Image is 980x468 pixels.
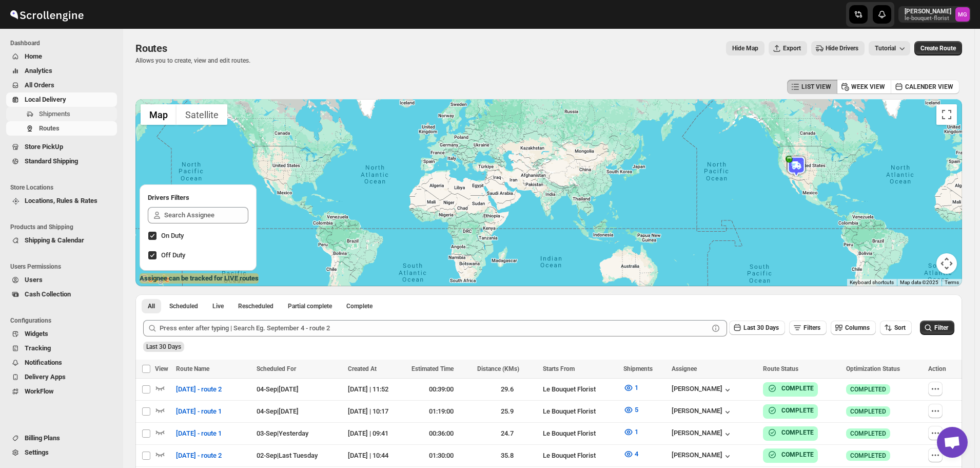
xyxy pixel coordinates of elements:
b: COMPLETE [781,385,814,392]
span: Tutorial [875,45,896,52]
div: [DATE] | 09:41 [348,428,405,439]
button: Billing Plans [6,431,117,445]
span: Shipments [623,365,653,372]
span: Last 30 Days [146,343,181,350]
span: [DATE] - route 2 [176,384,222,395]
button: Sort [880,321,912,335]
span: Billing Plans [25,434,60,442]
button: COMPLETE [767,405,814,416]
button: Map action label [726,41,765,55]
button: Settings [6,445,117,460]
span: Assignee [672,365,697,372]
div: [PERSON_NAME] [672,429,733,439]
button: Tutorial [869,41,910,55]
div: [DATE] | 10:17 [348,406,405,417]
p: [PERSON_NAME] [905,7,951,15]
input: Press enter after typing | Search Eg. September 4 - route 2 [160,320,709,336]
span: Standard Shipping [25,157,78,165]
button: CALENDER VIEW [891,80,959,94]
button: Filters [789,321,827,335]
span: WEEK VIEW [851,83,885,91]
span: [DATE] - route 1 [176,428,222,439]
button: 1 [617,380,644,396]
span: Users [25,276,43,284]
a: Open chat [937,427,968,458]
span: Complete [346,302,373,310]
span: Cash Collection [25,290,71,298]
span: Users Permissions [10,263,118,271]
b: COMPLETE [781,451,814,458]
button: Toggle fullscreen view [936,104,957,125]
span: Columns [845,324,870,331]
button: Widgets [6,327,117,341]
span: Rescheduled [238,302,273,310]
span: [DATE] - route 2 [176,451,222,461]
span: Partial complete [288,302,332,310]
span: Store Locations [10,183,118,192]
button: Locations, Rules & Rates [6,194,117,208]
button: [PERSON_NAME] [672,451,733,461]
span: Estimated Time [411,365,454,372]
button: [PERSON_NAME] [672,385,733,395]
button: [DATE] - route 2 [170,381,228,398]
span: Filter [934,324,948,331]
button: Users [6,273,117,287]
span: 5 [635,406,638,414]
span: Create Route [920,44,956,52]
button: COMPLETE [767,427,814,438]
span: Distance (KMs) [477,365,519,372]
span: Shipping & Calendar [25,236,84,244]
button: Filter [920,321,954,335]
span: 04-Sep | [DATE] [257,407,299,415]
span: Widgets [25,330,48,338]
span: Last 30 Days [743,324,779,331]
span: 4 [635,450,638,458]
span: Live [212,302,224,310]
button: Last 30 Days [729,321,785,335]
span: Filters [803,324,820,331]
button: Show satellite imagery [177,104,227,125]
span: Dashboard [10,39,118,47]
label: Assignee can be tracked for LIVE routes [140,273,259,284]
div: Le Bouquet Florist [543,451,617,461]
p: Allows you to create, view and edit routes. [135,57,250,65]
span: Off Duty [161,251,185,259]
span: Scheduled [169,302,198,310]
span: COMPLETED [850,452,886,460]
button: 1 [617,424,644,440]
span: View [155,365,168,372]
h2: Drivers Filters [148,193,248,203]
button: Cash Collection [6,287,117,302]
div: Le Bouquet Florist [543,384,617,395]
span: On Duty [161,232,184,239]
button: All Orders [6,78,117,92]
button: COMPLETE [767,383,814,394]
span: 1 [635,428,638,436]
button: Shipping & Calendar [6,233,117,248]
a: Open this area in Google Maps (opens a new window) [138,273,172,286]
span: Melody Gluth [955,7,970,22]
span: Local Delivery [25,96,66,103]
button: [PERSON_NAME] [672,407,733,417]
div: Le Bouquet Florist [543,428,617,439]
span: Routes [39,124,60,132]
span: WorkFlow [25,387,54,395]
span: All [148,302,155,310]
span: 02-Sep | Last Tuesday [257,452,318,459]
button: Create Route [914,41,962,55]
span: Export [783,44,801,52]
span: 04-Sep | [DATE] [257,385,299,393]
span: CALENDER VIEW [905,83,953,91]
div: Le Bouquet Florist [543,406,617,417]
button: Keyboard shortcuts [850,279,894,286]
button: WEEK VIEW [837,80,891,94]
button: 5 [617,402,644,418]
button: WorkFlow [6,384,117,399]
button: Routes [6,121,117,136]
span: Hide Drivers [826,44,858,52]
span: Hide Map [732,44,758,52]
button: [DATE] - route 2 [170,447,228,464]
